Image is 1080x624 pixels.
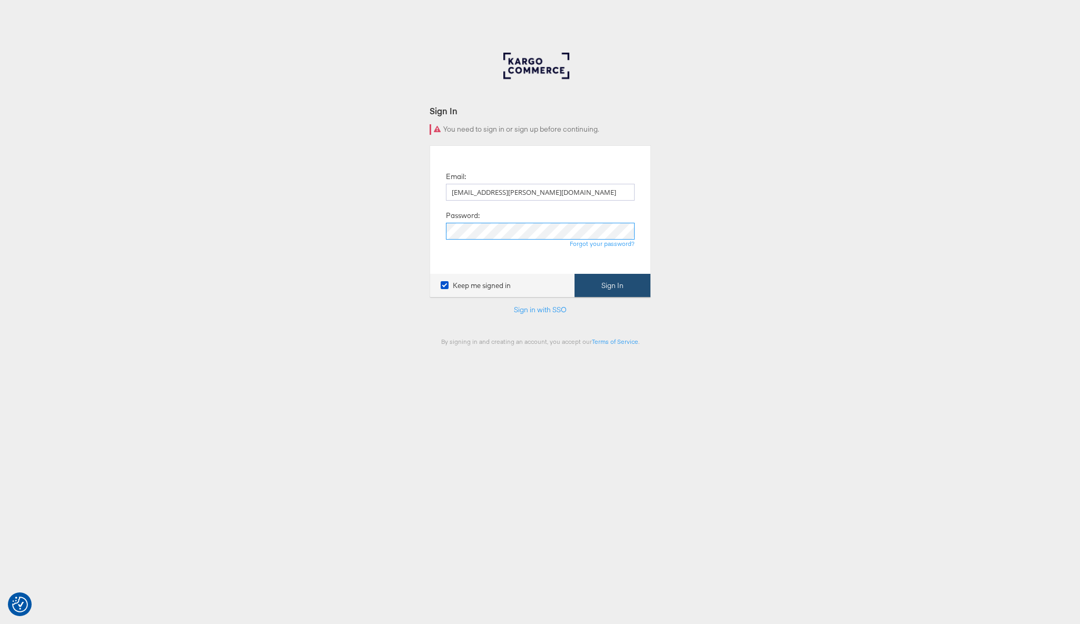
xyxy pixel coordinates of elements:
[430,124,651,135] div: You need to sign in or sign up before continuing.
[592,338,638,345] a: Terms of Service
[446,211,480,221] label: Password:
[12,597,28,612] button: Consent Preferences
[570,240,635,247] a: Forgot your password?
[430,338,651,345] div: By signing in and creating an account, you accept our .
[12,597,28,612] img: Revisit consent button
[575,274,650,298] button: Sign In
[514,305,567,314] a: Sign in with SSO
[446,184,635,201] input: Email
[441,281,511,291] label: Keep me signed in
[446,172,466,182] label: Email:
[430,105,651,117] div: Sign In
